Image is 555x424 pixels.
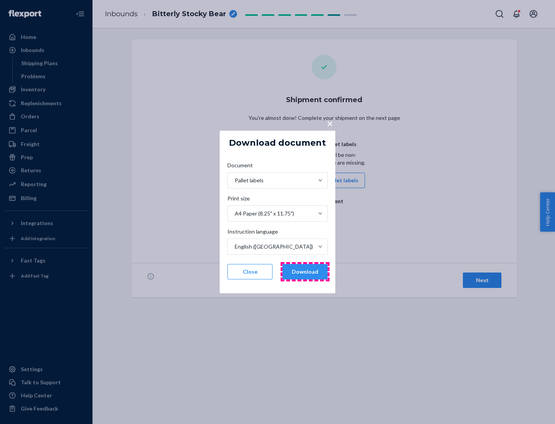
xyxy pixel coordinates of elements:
[327,117,333,130] span: ×
[235,210,294,217] div: A4 Paper (8.25" x 11.75")
[227,162,253,172] span: Document
[235,177,264,184] div: Pallet labels
[235,243,313,251] div: English ([GEOGRAPHIC_DATA])
[227,264,272,279] button: Close
[234,177,235,184] input: DocumentPallet labels
[227,195,250,205] span: Print size
[229,138,326,148] h5: Download document
[283,264,328,279] button: Download
[227,228,278,239] span: Instruction language
[234,210,235,217] input: Print sizeA4 Paper (8.25" x 11.75")
[234,243,235,251] input: Instruction languageEnglish ([GEOGRAPHIC_DATA])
